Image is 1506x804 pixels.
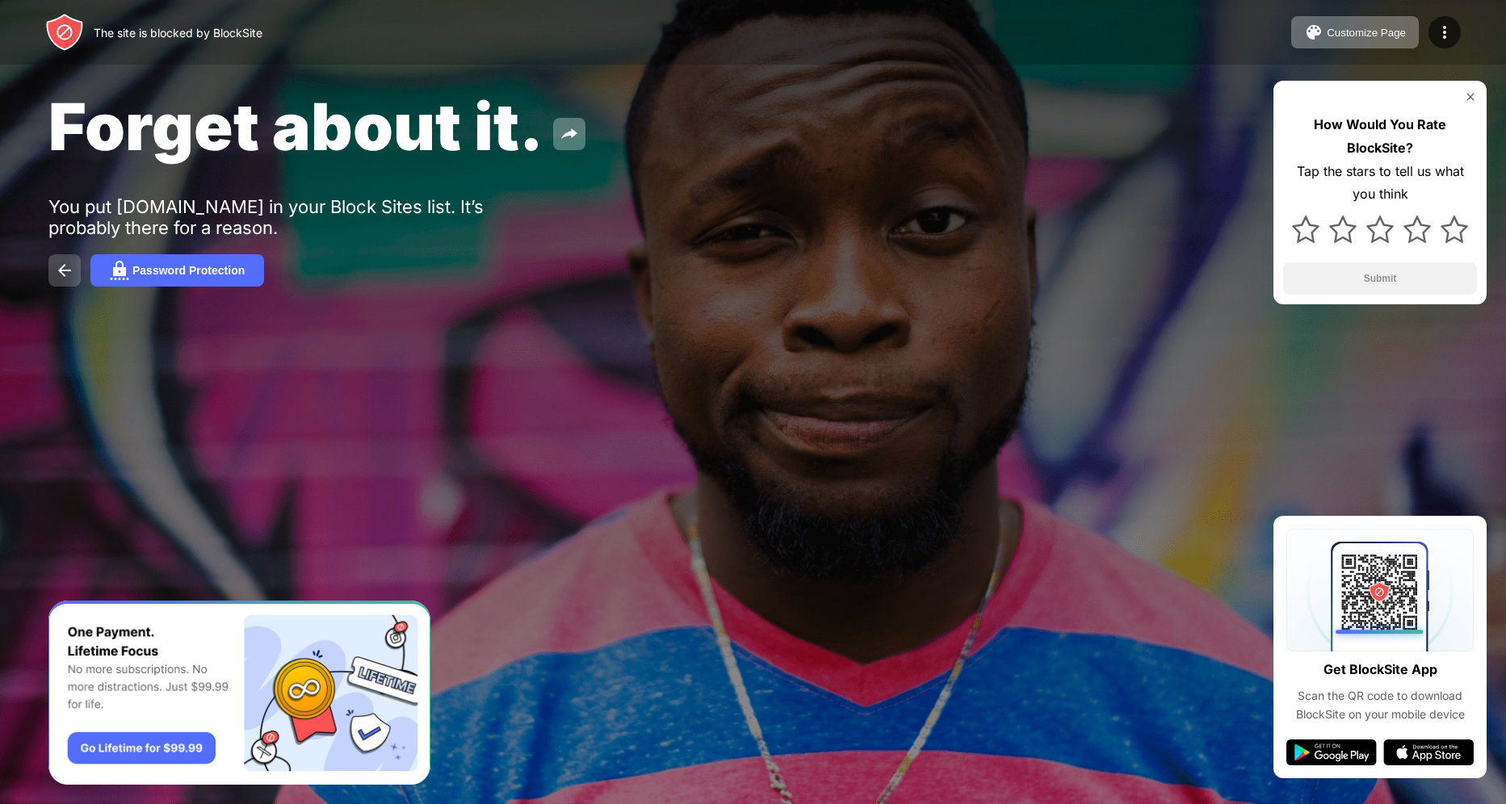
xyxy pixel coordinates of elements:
[132,264,245,277] div: Password Protection
[1283,160,1477,207] div: Tap the stars to tell us what you think
[48,196,547,238] div: You put [DOMAIN_NAME] in your Block Sites list. It’s probably there for a reason.
[110,261,129,280] img: password.svg
[1292,216,1319,243] img: star.svg
[1327,27,1406,39] div: Customize Page
[1366,216,1394,243] img: star.svg
[1329,216,1357,243] img: star.svg
[1403,216,1431,243] img: star.svg
[1435,23,1454,42] img: menu-icon.svg
[48,87,543,165] span: Forget about it.
[1324,658,1437,681] div: Get BlockSite App
[1291,16,1419,48] button: Customize Page
[90,254,264,287] button: Password Protection
[1286,687,1474,723] div: Scan the QR code to download BlockSite on your mobile device
[94,26,262,40] div: The site is blocked by BlockSite
[1383,739,1474,765] img: app-store.svg
[1283,113,1477,160] div: How Would You Rate BlockSite?
[1464,90,1477,103] img: rate-us-close.svg
[1304,23,1324,42] img: pallet.svg
[1283,262,1477,295] button: Submit
[48,601,430,785] iframe: Banner
[55,261,74,280] img: back.svg
[560,124,579,144] img: share.svg
[1286,529,1474,651] img: qrcode.svg
[45,13,84,52] img: header-logo.svg
[1286,739,1377,765] img: google-play.svg
[1441,216,1468,243] img: star.svg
